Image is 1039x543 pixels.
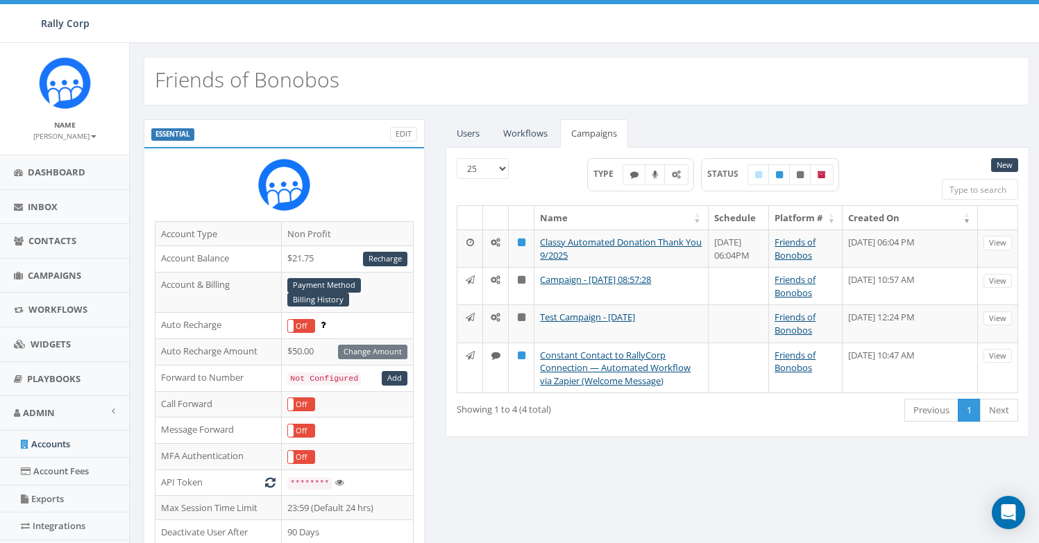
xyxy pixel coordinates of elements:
a: Workflows [492,119,559,148]
a: New [991,158,1018,173]
span: TYPE [593,168,623,180]
span: Contacts [28,234,76,247]
small: [PERSON_NAME] [33,131,96,141]
span: Admin [23,406,55,419]
td: [DATE] 06:04PM [709,230,770,267]
i: Published [518,238,525,247]
a: Constant Contact to RallyCorp Connection — Automated Workflow via Zapier (Welcome Message) [540,349,691,387]
td: 23:59 (Default 24 hrs) [282,495,414,520]
td: Message Forward [155,417,282,444]
a: Next [980,399,1018,422]
i: Schedule: Pick a date and time to send [466,238,474,247]
td: Max Session Time Limit [155,495,282,520]
span: Widgets [31,338,71,350]
th: Schedule [709,206,770,230]
i: Automated Message [672,171,681,179]
td: Call Forward [155,391,282,417]
div: OnOff [287,424,315,438]
h2: Friends of Bonobos [155,68,339,91]
span: Rally Corp [41,17,90,30]
a: Payment Method [287,278,361,293]
label: Unpublished [789,164,811,185]
td: Forward to Number [155,365,282,391]
i: Text SMS [630,171,639,179]
i: Automated Message [491,313,500,322]
img: Rally_Corp_Icon.png [258,159,310,211]
span: Dashboard [28,166,85,178]
a: Classy Automated Donation Thank You 9/2025 [540,236,702,261]
th: Name: activate to sort column ascending [534,206,708,230]
div: Showing 1 to 4 (4 total) [457,397,678,416]
td: Account Type [155,221,282,246]
a: [PERSON_NAME] [33,129,96,141]
td: [DATE] 10:57 AM [843,267,978,304]
div: OnOff [287,397,315,412]
span: Inbox [28,200,58,213]
td: Account Balance [155,246,282,273]
a: View [983,311,1012,326]
i: Text SMS [491,351,500,360]
small: Name [54,120,76,130]
div: OnOff [287,319,315,334]
a: Recharge [363,252,407,266]
td: API Token [155,470,282,496]
i: Automated Message [491,238,500,247]
td: Auto Recharge [155,313,282,339]
img: Icon_1.png [39,57,91,109]
a: Edit [390,127,417,141]
i: Immediate: Send all messages now [466,313,475,322]
i: Published [776,171,783,179]
i: Unpublished [518,313,525,322]
td: $50.00 [282,339,414,365]
a: Users [446,119,491,148]
label: ESSENTIAL [151,128,194,141]
label: Off [288,451,314,464]
a: View [983,236,1012,250]
td: Auto Recharge Amount [155,339,282,365]
a: Friends of Bonobos [775,349,816,374]
i: Draft [755,171,762,179]
i: Immediate: Send all messages now [466,275,475,284]
i: Published [518,351,525,360]
i: Unpublished [797,171,804,179]
label: Off [288,398,314,411]
label: Ringless Voice Mail [645,164,666,185]
td: MFA Authentication [155,444,282,470]
a: Test Campaign - [DATE] [540,311,635,323]
td: [DATE] 10:47 AM [843,343,978,393]
i: Unpublished [518,275,525,284]
a: View [983,274,1012,288]
label: Archived [810,164,834,185]
a: Campaigns [560,119,628,148]
label: Published [768,164,791,185]
code: Not Configured [287,372,361,385]
div: OnOff [287,450,315,465]
i: Ringless Voice Mail [652,171,658,179]
i: Automated Message [491,275,500,284]
a: Billing History [287,293,349,307]
td: [DATE] 12:24 PM [843,304,978,342]
span: Workflows [28,303,87,316]
th: Created On: activate to sort column ascending [843,206,978,230]
label: Automated Message [664,164,689,185]
a: Campaign - [DATE] 08:57:28 [540,273,651,286]
td: $21.75 [282,246,414,273]
a: Friends of Bonobos [775,311,816,336]
span: Playbooks [27,372,81,385]
a: Previous [904,399,958,422]
span: Enable to prevent campaign failure. [321,318,326,331]
td: [DATE] 06:04 PM [843,230,978,267]
div: Open Intercom Messenger [992,496,1025,529]
a: View [983,349,1012,363]
a: Friends of Bonobos [775,273,816,299]
td: Account & Billing [155,272,282,313]
i: Generate New Token [265,478,276,487]
th: Platform #: activate to sort column ascending [769,206,843,230]
span: Campaigns [28,269,81,282]
a: 1 [958,399,981,422]
a: Add [382,371,407,386]
td: Non Profit [282,221,414,246]
label: Off [288,424,314,438]
label: Draft [747,164,770,185]
span: STATUS [707,168,748,180]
